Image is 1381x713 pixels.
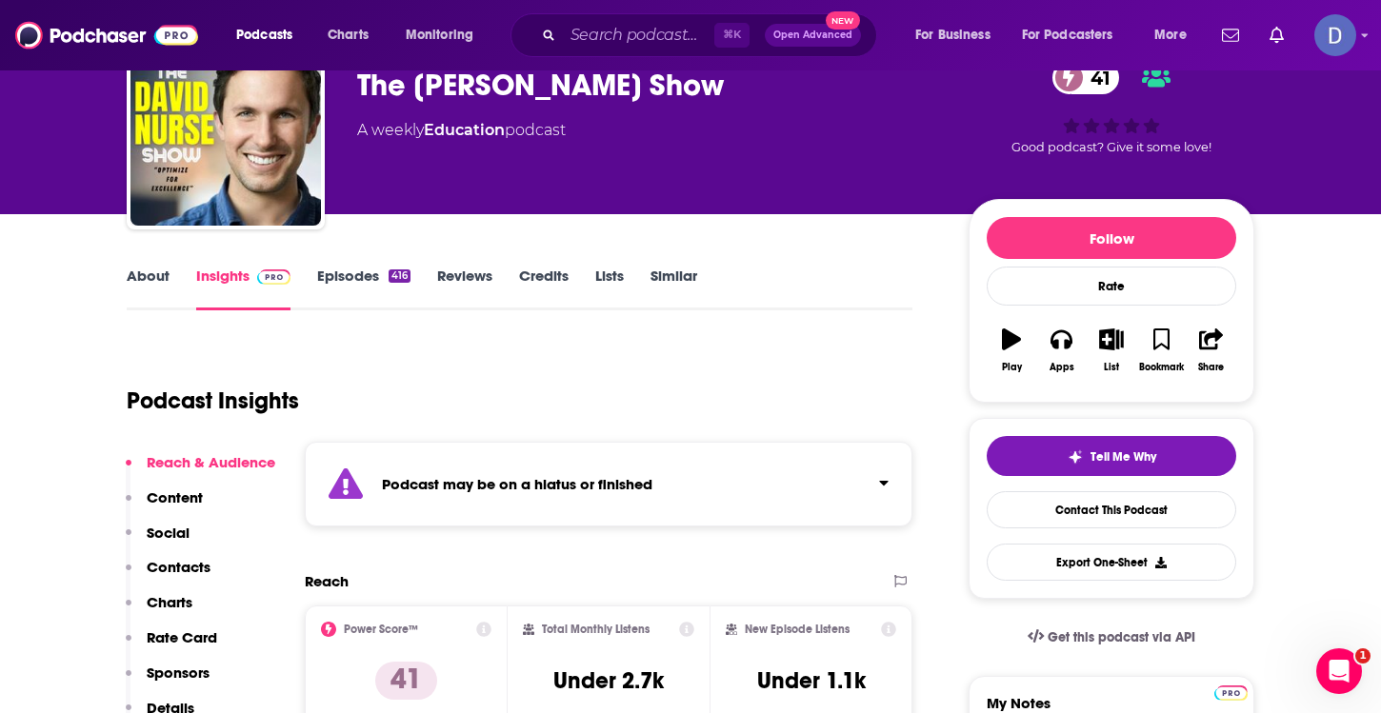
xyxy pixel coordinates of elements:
div: List [1104,362,1119,373]
div: A weekly podcast [357,119,566,142]
button: Social [126,524,190,559]
button: open menu [223,20,317,50]
div: Share [1198,362,1224,373]
iframe: Intercom live chat [1316,648,1362,694]
button: Bookmark [1136,316,1186,385]
button: Play [987,316,1036,385]
button: open menu [1010,20,1141,50]
a: Charts [315,20,380,50]
button: Reach & Audience [126,453,275,488]
span: Good podcast? Give it some love! [1011,140,1211,154]
div: 41Good podcast? Give it some love! [969,49,1254,167]
div: Play [1002,362,1022,373]
h3: Under 1.1k [757,666,866,695]
span: More [1154,22,1187,49]
h2: Reach [305,572,349,590]
a: InsightsPodchaser Pro [196,267,290,310]
span: 1 [1355,648,1371,663]
a: Education [424,121,505,139]
button: Contacts [126,558,210,593]
a: Show notifications dropdown [1214,19,1247,51]
span: ⌘ K [714,23,750,48]
button: Charts [126,593,192,628]
input: Search podcasts, credits, & more... [563,20,714,50]
span: For Business [915,22,991,49]
a: Episodes416 [317,267,410,310]
span: Podcasts [236,22,292,49]
a: Reviews [437,267,492,310]
button: Open AdvancedNew [765,24,861,47]
div: 416 [389,269,410,283]
button: tell me why sparkleTell Me Why [987,436,1236,476]
span: Charts [328,22,369,49]
button: Content [126,488,203,524]
p: Charts [147,593,192,611]
p: Content [147,488,203,506]
p: Rate Card [147,628,217,646]
a: Lists [595,267,624,310]
button: open menu [1141,20,1211,50]
span: For Podcasters [1022,22,1113,49]
span: Open Advanced [773,30,852,40]
img: User Profile [1314,14,1356,56]
span: Logged in as dianawurster [1314,14,1356,56]
p: Social [147,524,190,542]
a: Pro website [1214,683,1248,701]
a: Show notifications dropdown [1262,19,1291,51]
h3: Under 2.7k [553,666,664,695]
div: Apps [1050,362,1074,373]
a: Contact This Podcast [987,491,1236,528]
a: Similar [650,267,697,310]
div: Bookmark [1139,362,1184,373]
img: The David Nurse Show [130,35,321,226]
strong: Podcast may be on a hiatus or finished [382,475,652,493]
img: Podchaser Pro [1214,685,1248,701]
button: Apps [1036,316,1086,385]
button: Follow [987,217,1236,259]
span: 41 [1071,61,1120,94]
span: Tell Me Why [1091,449,1156,465]
a: Get this podcast via API [1012,614,1211,661]
button: Rate Card [126,628,217,663]
button: open menu [392,20,498,50]
button: List [1087,316,1136,385]
span: Monitoring [406,22,473,49]
p: Sponsors [147,663,210,682]
button: Show profile menu [1314,14,1356,56]
a: Credits [519,267,569,310]
h2: New Episode Listens [745,623,850,636]
p: Reach & Audience [147,453,275,471]
button: open menu [902,20,1014,50]
a: 41 [1052,61,1120,94]
section: Click to expand status details [305,442,912,526]
div: Rate [987,267,1236,306]
a: About [127,267,170,310]
img: tell me why sparkle [1068,449,1083,465]
span: Get this podcast via API [1048,629,1195,645]
button: Share [1187,316,1236,385]
h2: Total Monthly Listens [542,623,650,636]
img: Podchaser Pro [257,269,290,285]
p: Contacts [147,558,210,576]
h1: Podcast Insights [127,386,299,415]
img: Podchaser - Follow, Share and Rate Podcasts [15,17,198,53]
button: Export One-Sheet [987,544,1236,581]
button: Sponsors [126,663,210,699]
div: Search podcasts, credits, & more... [529,13,895,57]
h2: Power Score™ [344,623,418,636]
span: New [826,11,860,30]
p: 41 [375,662,437,700]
